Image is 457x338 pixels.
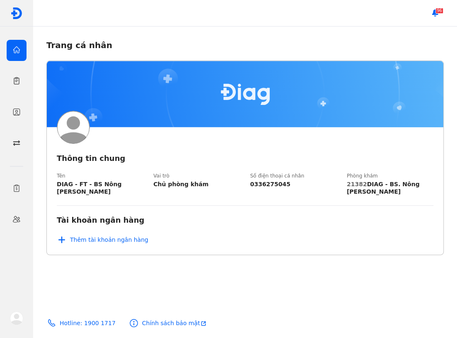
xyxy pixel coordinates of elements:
[129,318,207,328] a: Chính sách bảo mậtopen-new-page
[347,173,433,179] div: Phòng khám
[57,154,433,163] div: Thông tin chung
[60,319,116,327] div: Hotline: 1900 1717
[153,180,240,188] div: Chủ phòng khám
[57,235,148,245] button: Thêm tài khoản ngân hàng
[10,7,23,19] img: logo
[57,173,143,179] div: Tên
[250,180,337,188] div: 0336275045
[46,40,444,51] div: Trang cá nhân
[347,181,367,187] span: 21382
[200,320,207,327] img: open-new-page
[46,318,116,328] a: Hotline: 1900 1717
[153,173,240,179] div: Vai trò
[57,216,144,225] div: Tài khoản ngân hàng
[57,180,143,195] div: DIAG - FT - BS Nông [PERSON_NAME]
[57,111,90,144] img: logo
[10,311,23,325] img: logo
[142,319,207,327] div: Chính sách bảo mật
[250,173,337,179] div: Số điện thoại cá nhân
[435,8,443,14] span: 96
[347,180,433,195] div: DIAG - BS. Nông [PERSON_NAME]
